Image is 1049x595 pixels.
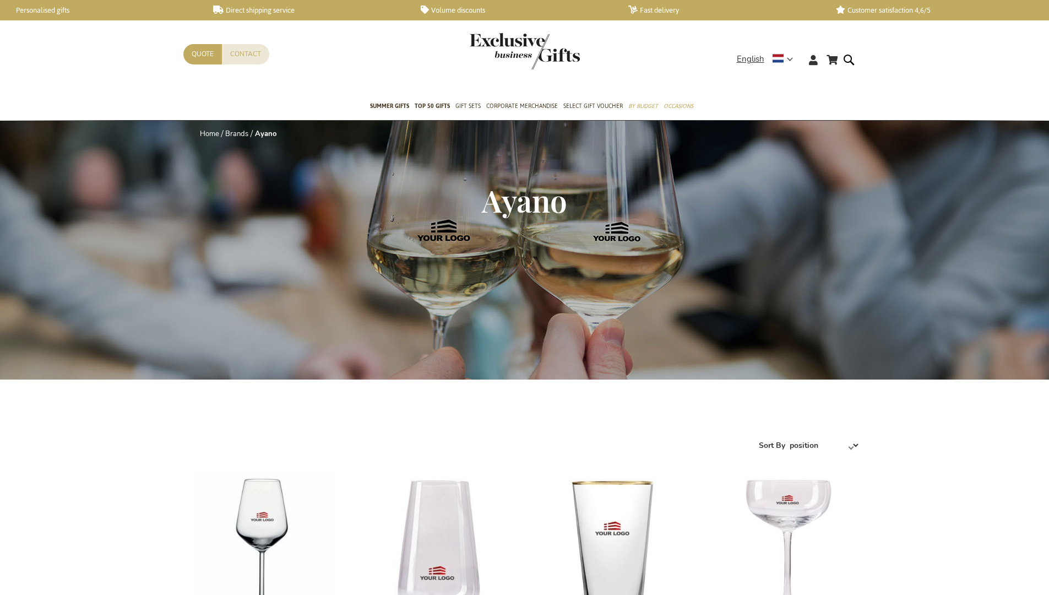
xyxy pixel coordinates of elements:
[737,53,764,66] span: English
[225,129,248,139] a: Brands
[370,100,409,112] span: Summer Gifts
[482,180,567,220] span: Ayano
[415,100,450,112] span: TOP 50 Gifts
[421,6,611,15] a: Volume discounts
[628,93,658,121] a: By Budget
[222,44,269,64] a: Contact
[628,6,818,15] a: Fast delivery
[628,100,658,112] span: By Budget
[563,93,623,121] a: Select Gift Voucher
[486,93,558,121] a: Corporate Merchandise
[759,440,785,451] label: Sort By
[255,129,276,139] strong: Ayano
[370,93,409,121] a: Summer Gifts
[664,100,693,112] span: Occasions
[664,93,693,121] a: Occasions
[213,6,403,15] a: Direct shipping service
[455,93,481,121] a: Gift Sets
[455,100,481,112] span: Gift Sets
[200,129,219,139] a: Home
[6,6,195,15] a: Personalised gifts
[836,6,1026,15] a: Customer satisfaction 4,6/5
[486,100,558,112] span: Corporate Merchandise
[470,33,525,69] a: store logo
[470,33,580,69] img: Exclusive Business gifts logo
[183,44,222,64] a: Quote
[415,93,450,121] a: TOP 50 Gifts
[563,100,623,112] span: Select Gift Voucher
